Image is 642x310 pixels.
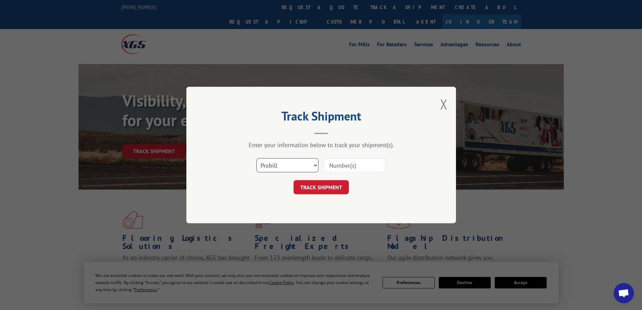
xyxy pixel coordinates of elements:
[324,158,386,172] input: Number(s)
[220,141,422,149] div: Enter your information below to track your shipment(s).
[440,95,448,113] button: Close modal
[220,111,422,124] h2: Track Shipment
[614,283,634,303] div: Open chat
[294,180,349,194] button: TRACK SHIPMENT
